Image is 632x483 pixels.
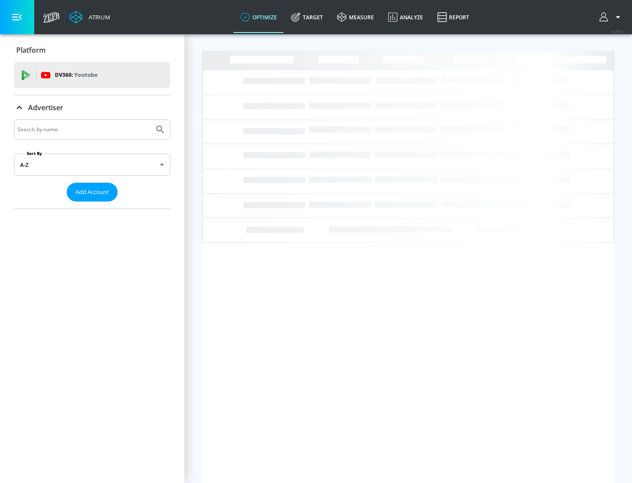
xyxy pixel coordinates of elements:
div: DV360: Youtube [14,62,170,88]
div: Atrium [85,13,110,21]
a: Report [430,1,476,33]
div: A-Z [14,154,170,176]
a: Atrium [69,11,110,24]
label: Sort By [25,151,44,156]
p: Platform [16,45,46,55]
div: Advertiser [14,119,170,209]
span: v 4.19.0 [611,29,623,34]
p: Youtube [74,70,97,79]
div: Advertiser [14,95,170,120]
nav: list of Advertiser [14,202,170,209]
div: Platform [14,38,170,62]
span: Add Account [75,187,109,197]
a: measure [330,1,381,33]
input: Search by name [18,124,151,135]
a: optimize [233,1,284,33]
p: Advertiser [28,103,63,112]
a: Analyze [381,1,430,33]
button: Add Account [67,183,118,202]
a: Target [284,1,330,33]
p: DV360: [55,70,97,80]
